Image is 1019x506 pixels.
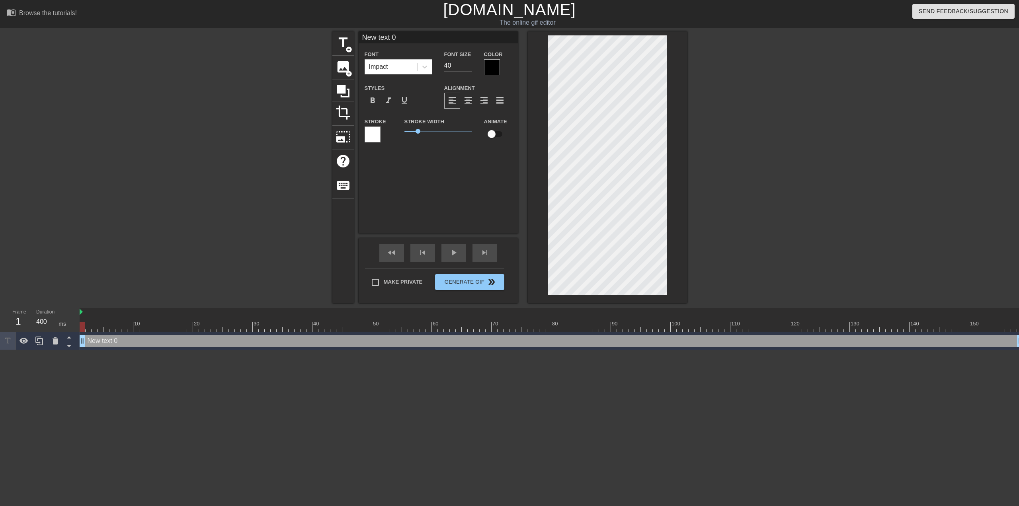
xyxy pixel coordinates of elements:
[435,274,504,290] button: Generate Gif
[336,59,351,74] span: image
[552,320,559,328] div: 80
[910,320,920,328] div: 140
[384,278,423,286] span: Make Private
[6,8,77,20] a: Browse the tutorials!
[463,96,473,105] span: format_align_center
[404,118,444,126] label: Stroke Width
[612,320,619,328] div: 90
[672,320,681,328] div: 100
[400,96,409,105] span: format_underline
[12,314,24,329] div: 1
[346,46,352,53] span: add_circle
[444,51,471,58] label: Font Size
[438,277,501,287] span: Generate Gif
[365,51,379,58] label: Font
[368,96,377,105] span: format_bold
[254,320,261,328] div: 30
[484,118,507,126] label: Animate
[443,1,576,18] a: [DOMAIN_NAME]
[365,84,385,92] label: Styles
[6,308,30,331] div: Frame
[336,178,351,193] span: keyboard
[480,248,490,257] span: skip_next
[384,96,393,105] span: format_italic
[418,248,428,257] span: skip_previous
[444,84,475,92] label: Alignment
[912,4,1015,19] button: Send Feedback/Suggestion
[336,129,351,144] span: photo_size_select_large
[484,51,503,58] label: Color
[336,154,351,169] span: help
[134,320,141,328] div: 10
[487,277,496,287] span: double_arrow
[479,96,489,105] span: format_align_right
[373,320,380,328] div: 50
[313,320,320,328] div: 40
[194,320,201,328] div: 20
[495,96,505,105] span: format_align_justify
[731,320,741,328] div: 110
[492,320,500,328] div: 70
[919,6,1008,16] span: Send Feedback/Suggestion
[365,118,386,126] label: Stroke
[851,320,861,328] div: 130
[78,337,86,345] span: drag_handle
[791,320,801,328] div: 120
[449,248,459,257] span: play_arrow
[36,310,55,315] label: Duration
[387,248,396,257] span: fast_rewind
[346,70,352,77] span: add_circle
[447,96,457,105] span: format_align_left
[336,35,351,50] span: title
[344,18,711,27] div: The online gif editor
[336,105,351,120] span: crop
[433,320,440,328] div: 60
[970,320,980,328] div: 150
[19,10,77,16] div: Browse the tutorials!
[369,62,388,72] div: Impact
[59,320,66,328] div: ms
[6,8,16,17] span: menu_book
